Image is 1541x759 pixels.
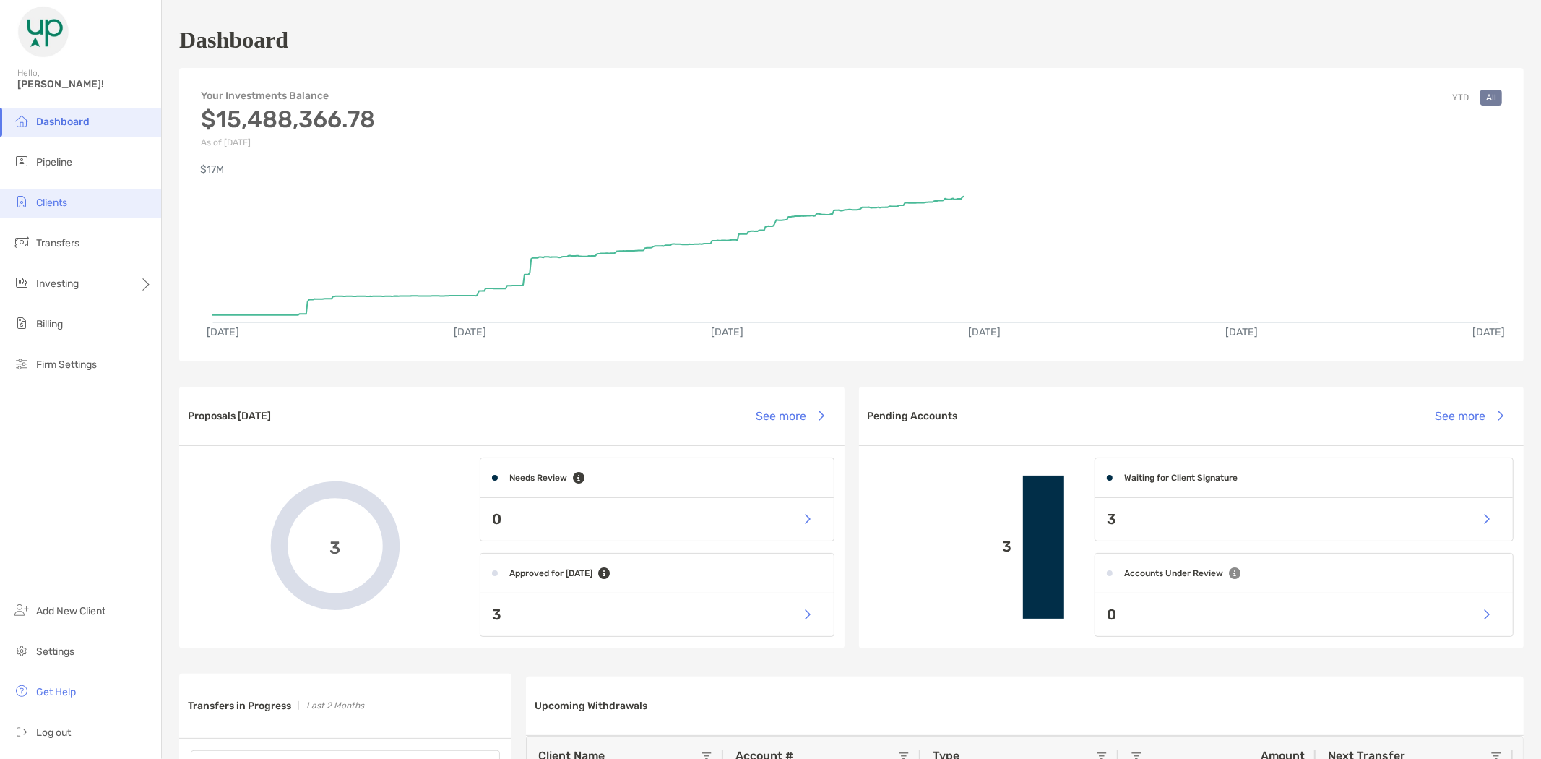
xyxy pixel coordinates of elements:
[13,355,30,372] img: firm-settings icon
[306,697,364,715] p: Last 2 Months
[1107,606,1116,624] p: 0
[36,726,71,739] span: Log out
[1472,326,1505,338] text: [DATE]
[13,601,30,619] img: add_new_client icon
[535,700,647,712] h3: Upcoming Withdrawals
[36,237,79,249] span: Transfers
[200,163,224,176] text: $17M
[188,410,271,422] h3: Proposals [DATE]
[509,473,567,483] h4: Needs Review
[36,605,105,617] span: Add New Client
[36,646,74,658] span: Settings
[13,314,30,332] img: billing icon
[492,510,501,528] p: 0
[36,116,90,128] span: Dashboard
[1107,510,1116,528] p: 3
[36,197,67,209] span: Clients
[868,410,958,422] h3: Pending Accounts
[1225,326,1258,338] text: [DATE]
[1446,90,1475,106] button: YTD
[36,359,97,371] span: Firm Settings
[492,606,501,624] p: 3
[13,153,30,170] img: pipeline icon
[207,326,239,338] text: [DATE]
[13,642,30,659] img: settings icon
[329,536,340,557] span: 3
[1424,400,1515,432] button: See more
[36,686,76,698] span: Get Help
[201,90,375,102] h4: Your Investments Balance
[13,682,30,700] img: get-help icon
[36,318,63,330] span: Billing
[509,568,592,578] h4: Approved for [DATE]
[188,700,291,712] h3: Transfers in Progress
[13,112,30,129] img: dashboard icon
[1124,568,1223,578] h4: Accounts Under Review
[17,6,69,58] img: Zoe Logo
[13,274,30,291] img: investing icon
[1480,90,1502,106] button: All
[13,233,30,251] img: transfers icon
[871,538,1011,556] p: 3
[201,137,375,147] p: As of [DATE]
[745,400,836,432] button: See more
[454,326,486,338] text: [DATE]
[13,193,30,210] img: clients icon
[968,326,1001,338] text: [DATE]
[1124,473,1238,483] h4: Waiting for Client Signature
[179,27,288,53] h1: Dashboard
[36,156,72,168] span: Pipeline
[201,106,375,133] h3: $15,488,366.78
[711,326,743,338] text: [DATE]
[13,723,30,740] img: logout icon
[36,278,79,290] span: Investing
[17,78,152,90] span: [PERSON_NAME]!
